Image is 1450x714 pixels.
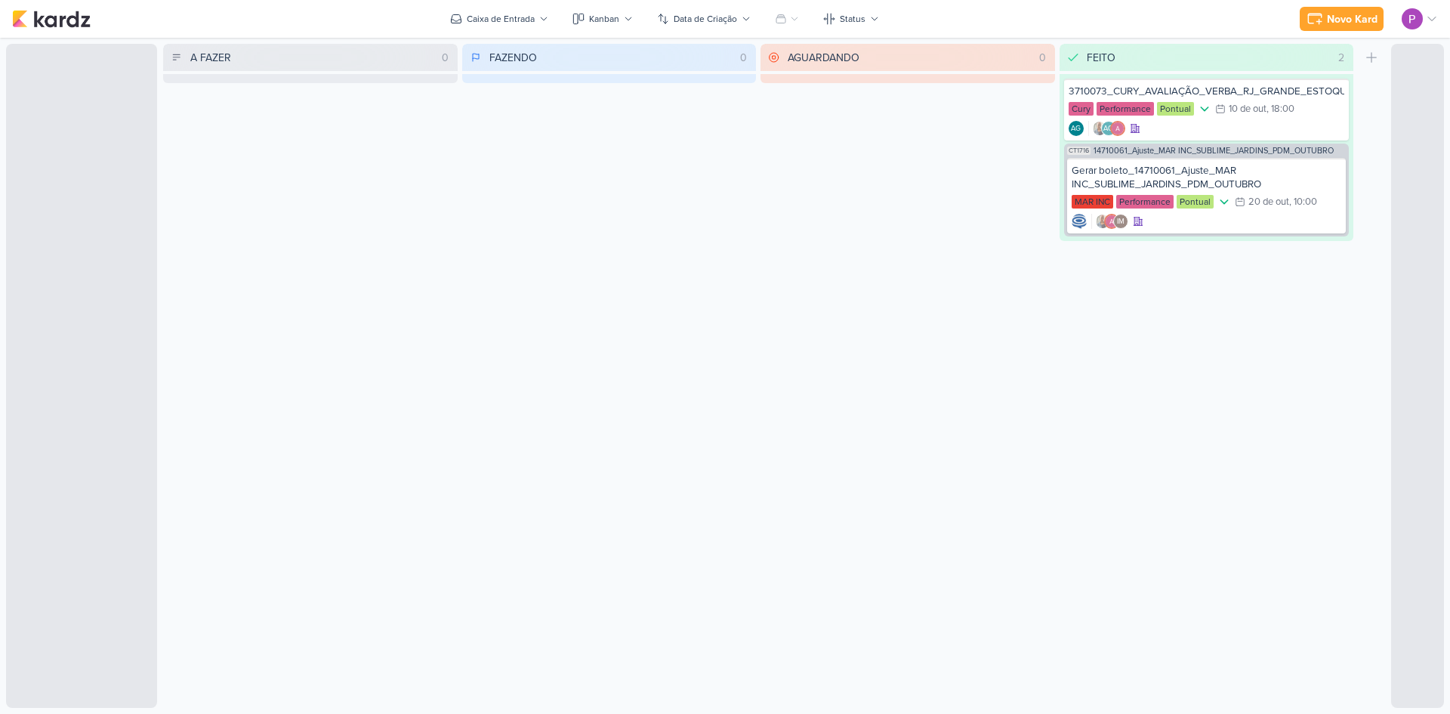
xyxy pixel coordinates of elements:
div: Pontual [1157,102,1194,116]
div: Gerar boleto_14710061_Ajuste_MAR INC_SUBLIME_JARDINS_PDM_OUTUBRO [1072,164,1342,191]
div: Prioridade Baixa [1197,101,1212,116]
div: Aline Gimenez Graciano [1069,121,1084,136]
div: 10 de out [1229,104,1266,114]
img: Alessandra Gomes [1104,214,1119,229]
img: Caroline Traven De Andrade [1072,214,1087,229]
p: AG [1071,125,1081,133]
div: Criador(a): Aline Gimenez Graciano [1069,121,1084,136]
div: Aline Gimenez Graciano [1101,121,1116,136]
div: Performance [1116,195,1174,209]
div: 3710073_CURY_AVALIAÇÃO_VERBA_RJ_GRANDE_ESTOQUE_ZONA_OESTE [1069,85,1345,98]
span: 14710061_Ajuste_MAR INC_SUBLIME_JARDINS_PDM_OUTUBRO [1094,147,1334,155]
button: Novo Kard [1300,7,1384,31]
div: Colaboradores: Iara Santos, Aline Gimenez Graciano, Alessandra Gomes [1088,121,1125,136]
p: AG [1103,125,1113,133]
div: Cury [1069,102,1094,116]
div: , 18:00 [1266,104,1294,114]
img: kardz.app [12,10,91,28]
div: Colaboradores: Iara Santos, Alessandra Gomes, Isabella Machado Guimarães [1091,214,1128,229]
div: 0 [436,50,455,66]
div: Pontual [1177,195,1214,209]
div: 0 [1033,50,1052,66]
div: 2 [1332,50,1350,66]
div: Criador(a): Caroline Traven De Andrade [1072,214,1087,229]
div: Prioridade Baixa [1217,194,1232,209]
div: , 10:00 [1289,197,1317,207]
img: Alessandra Gomes [1110,121,1125,136]
span: CT1716 [1067,147,1091,155]
img: Distribuição Time Estratégico [1402,8,1423,29]
div: Performance [1097,102,1154,116]
p: IM [1117,218,1125,226]
div: MAR INC [1072,195,1113,209]
div: Novo Kard [1327,11,1377,27]
img: Iara Santos [1095,214,1110,229]
div: 0 [734,50,753,66]
img: Iara Santos [1092,121,1107,136]
div: Isabella Machado Guimarães [1113,214,1128,229]
div: 20 de out [1248,197,1289,207]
